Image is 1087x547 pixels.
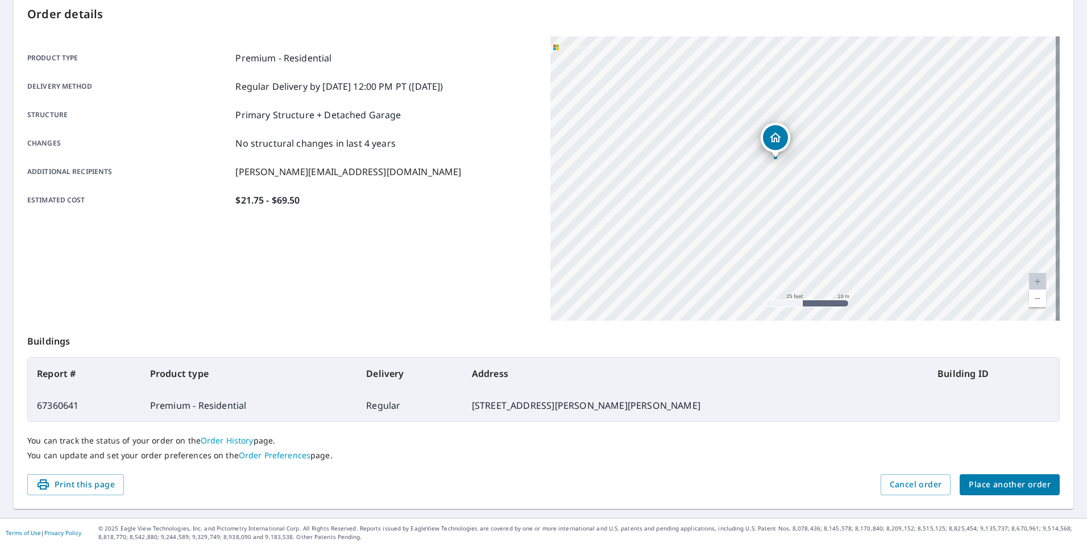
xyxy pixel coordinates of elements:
[890,478,942,492] span: Cancel order
[27,193,231,207] p: Estimated cost
[357,358,463,389] th: Delivery
[28,358,141,389] th: Report #
[1029,273,1046,290] a: Current Level 20, Zoom In Disabled
[881,474,951,495] button: Cancel order
[27,136,231,150] p: Changes
[141,389,357,421] td: Premium - Residential
[36,478,115,492] span: Print this page
[6,529,81,536] p: |
[27,436,1060,446] p: You can track the status of your order on the page.
[141,358,357,389] th: Product type
[27,51,231,65] p: Product type
[201,435,254,446] a: Order History
[928,358,1059,389] th: Building ID
[27,165,231,179] p: Additional recipients
[235,165,461,179] p: [PERSON_NAME][EMAIL_ADDRESS][DOMAIN_NAME]
[463,358,928,389] th: Address
[969,478,1051,492] span: Place another order
[27,450,1060,461] p: You can update and set your order preferences on the page.
[28,389,141,421] td: 67360641
[235,108,401,122] p: Primary Structure + Detached Garage
[98,524,1081,541] p: © 2025 Eagle View Technologies, Inc. and Pictometry International Corp. All Rights Reserved. Repo...
[463,389,928,421] td: [STREET_ADDRESS][PERSON_NAME][PERSON_NAME]
[235,193,300,207] p: $21.75 - $69.50
[761,123,790,158] div: Dropped pin, building 1, Residential property, 4704 Jimmy Carter Blvd Norcross, GA 30093
[960,474,1060,495] button: Place another order
[27,6,1060,23] p: Order details
[235,136,396,150] p: No structural changes in last 4 years
[44,529,81,537] a: Privacy Policy
[357,389,463,421] td: Regular
[235,80,443,93] p: Regular Delivery by [DATE] 12:00 PM PT ([DATE])
[235,51,331,65] p: Premium - Residential
[27,80,231,93] p: Delivery method
[1029,290,1046,307] a: Current Level 20, Zoom Out
[27,474,124,495] button: Print this page
[27,321,1060,357] p: Buildings
[6,529,41,537] a: Terms of Use
[239,450,310,461] a: Order Preferences
[27,108,231,122] p: Structure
